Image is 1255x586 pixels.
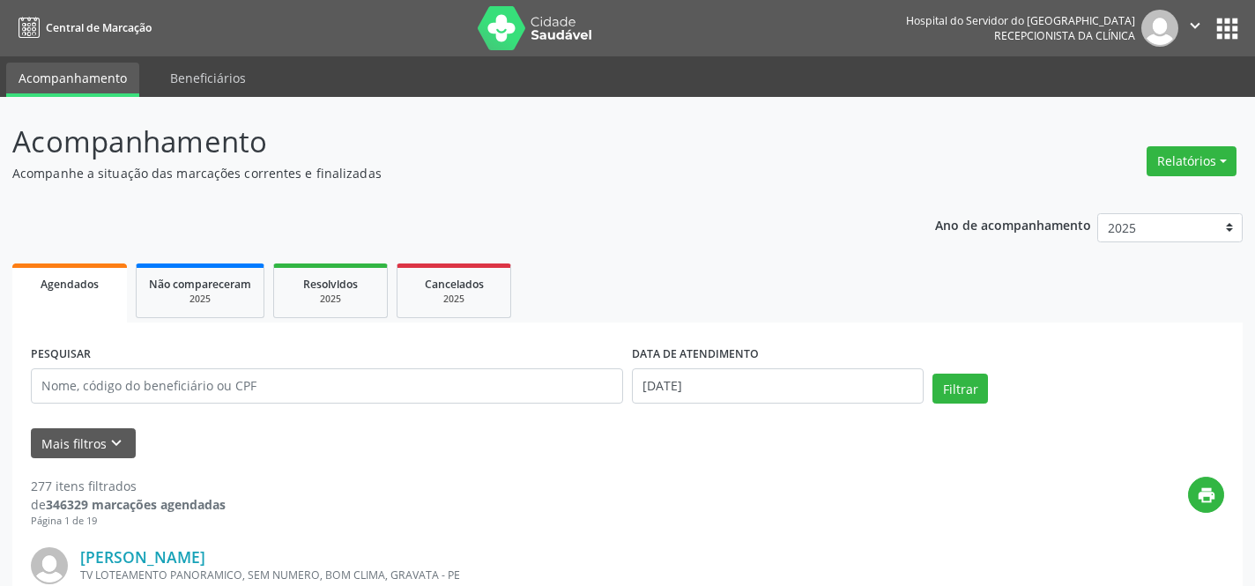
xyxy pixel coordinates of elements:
button: Filtrar [932,374,988,404]
button: print [1188,477,1224,513]
i: print [1197,486,1216,505]
span: Resolvidos [303,277,358,292]
div: 2025 [410,293,498,306]
label: PESQUISAR [31,341,91,368]
img: img [31,547,68,584]
p: Acompanhamento [12,120,873,164]
span: Não compareceram [149,277,251,292]
strong: 346329 marcações agendadas [46,496,226,513]
i:  [1185,16,1205,35]
div: 2025 [286,293,375,306]
a: Central de Marcação [12,13,152,42]
span: Central de Marcação [46,20,152,35]
button: apps [1212,13,1243,44]
span: Agendados [41,277,99,292]
div: TV LOTEAMENTO PANORAMICO, SEM NUMERO, BOM CLIMA, GRAVATA - PE [80,567,960,582]
label: DATA DE ATENDIMENTO [632,341,759,368]
button: Mais filtroskeyboard_arrow_down [31,428,136,459]
button:  [1178,10,1212,47]
img: img [1141,10,1178,47]
div: Página 1 de 19 [31,514,226,529]
span: Recepcionista da clínica [994,28,1135,43]
p: Acompanhe a situação das marcações correntes e finalizadas [12,164,873,182]
button: Relatórios [1147,146,1236,176]
a: Acompanhamento [6,63,139,97]
div: de [31,495,226,514]
div: Hospital do Servidor do [GEOGRAPHIC_DATA] [906,13,1135,28]
a: Beneficiários [158,63,258,93]
a: [PERSON_NAME] [80,547,205,567]
span: Cancelados [425,277,484,292]
i: keyboard_arrow_down [107,434,126,453]
p: Ano de acompanhamento [935,213,1091,235]
input: Selecione um intervalo [632,368,924,404]
input: Nome, código do beneficiário ou CPF [31,368,623,404]
div: 277 itens filtrados [31,477,226,495]
div: 2025 [149,293,251,306]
